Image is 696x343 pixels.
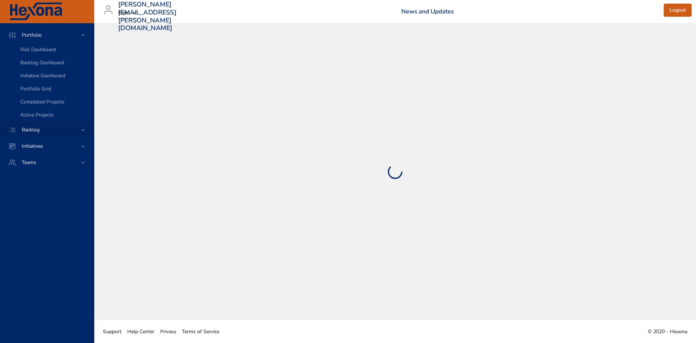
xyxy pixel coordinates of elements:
[118,1,177,32] h3: [PERSON_NAME][EMAIL_ADDRESS][PERSON_NAME][DOMAIN_NAME]
[16,32,47,38] span: Portfolio
[118,7,138,19] div: Kipu
[16,159,42,166] span: Teams
[103,328,121,335] span: Support
[664,4,692,17] button: Logout
[16,126,45,133] span: Backlog
[124,323,157,340] a: Help Center
[648,328,687,335] span: © 2020 - Hexona
[9,3,63,21] img: Hexona
[20,85,51,92] span: Portfolio Grid
[127,328,154,335] span: Help Center
[182,328,219,335] span: Terms of Service
[20,59,64,66] span: Backlog Dashboard
[20,98,65,105] span: Completed Projects
[16,143,49,150] span: Initiatives
[20,72,65,79] span: Initiative Dashboard
[20,46,56,53] span: Risk Dashboard
[157,323,179,340] a: Privacy
[100,323,124,340] a: Support
[670,6,686,15] span: Logout
[160,328,176,335] span: Privacy
[401,7,454,16] a: News and Updates
[20,111,54,118] span: Active Projects
[179,323,222,340] a: Terms of Service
